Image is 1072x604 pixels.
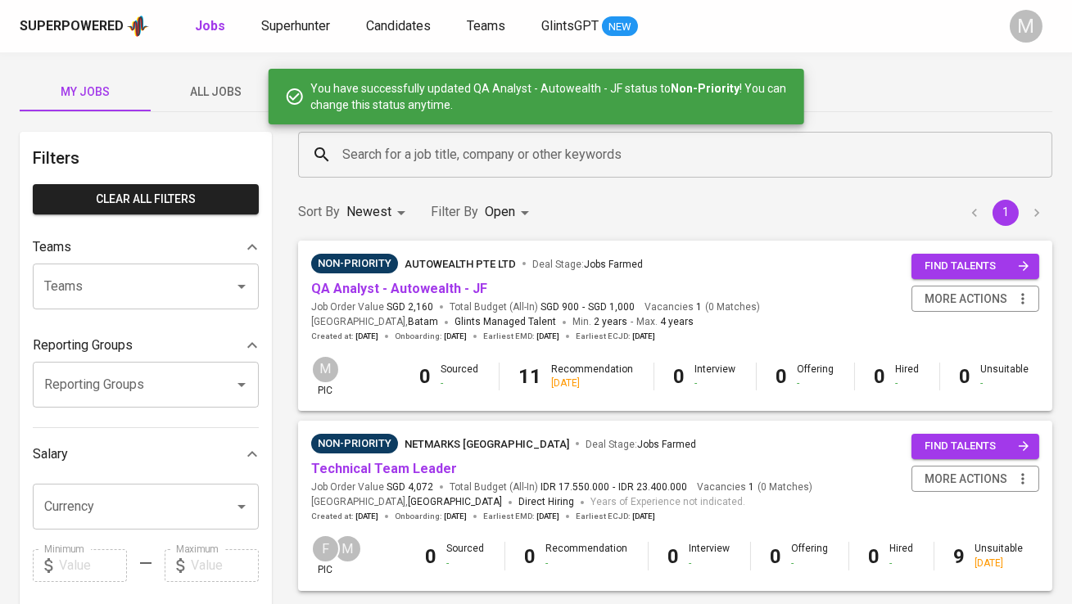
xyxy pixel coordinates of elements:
[311,314,438,331] span: [GEOGRAPHIC_DATA] ,
[546,557,628,570] div: -
[674,365,685,388] b: 0
[981,363,1029,390] div: Unsuitable
[981,376,1029,390] div: -
[959,200,1052,226] nav: pagination navigation
[695,376,736,390] div: -
[798,363,835,390] div: Offering
[792,542,829,570] div: Offering
[447,542,485,570] div: Sourced
[29,82,141,102] span: My Jobs
[960,365,971,388] b: 0
[532,259,643,270] span: Deal Stage :
[408,494,502,511] span: [GEOGRAPHIC_DATA]
[33,336,133,355] p: Reporting Groups
[890,542,914,570] div: Hired
[911,434,1039,459] button: find talents
[584,259,643,270] span: Jobs Farmed
[298,202,340,222] p: Sort By
[127,14,149,38] img: app logo
[387,300,433,314] span: SGD 2,160
[925,437,1029,456] span: find talents
[746,480,754,494] span: 1
[875,365,886,388] b: 0
[450,480,687,494] span: Total Budget (All-In)
[594,316,627,327] span: 2 years
[230,495,253,518] button: Open
[776,365,788,388] b: 0
[455,316,556,327] span: Glints Managed Talent
[387,480,433,494] span: SGD 4,072
[310,80,791,113] span: You have successfully updated QA Analyst - Autowealth - JF status to ! You can change this status...
[405,438,569,450] span: Netmarks [GEOGRAPHIC_DATA]
[690,542,730,570] div: Interview
[33,145,259,171] h6: Filters
[993,200,1019,226] button: page 1
[33,329,259,362] div: Reporting Groups
[46,189,246,210] span: Clear All filters
[798,376,835,390] div: -
[890,557,914,570] div: -
[541,16,638,37] a: GlintsGPT NEW
[483,331,559,342] span: Earliest EMD :
[447,557,485,570] div: -
[582,300,585,314] span: -
[333,534,362,563] div: M
[311,254,398,273] div: Client on Leave
[33,237,71,257] p: Teams
[645,300,760,314] span: Vacancies ( 0 Matches )
[613,480,615,494] span: -
[690,557,730,570] div: -
[572,316,627,327] span: Min.
[632,331,655,342] span: [DATE]
[694,300,702,314] span: 1
[546,542,628,570] div: Recommendation
[441,363,479,390] div: Sourced
[695,363,736,390] div: Interview
[20,17,124,36] div: Superpowered
[576,511,655,522] span: Earliest ECJD :
[485,204,515,219] span: Open
[541,18,599,34] span: GlintsGPT
[420,365,432,388] b: 0
[20,14,149,38] a: Superpoweredapp logo
[911,466,1039,493] button: more actions
[311,534,340,577] div: pic
[911,286,1039,313] button: more actions
[311,300,433,314] span: Job Order Value
[632,511,655,522] span: [DATE]
[590,494,745,511] span: Years of Experience not indicated.
[311,331,378,342] span: Created at :
[311,355,340,384] div: M
[311,494,502,511] span: [GEOGRAPHIC_DATA] ,
[631,314,633,331] span: -
[467,18,505,34] span: Teams
[792,557,829,570] div: -
[161,82,272,102] span: All Jobs
[408,314,438,331] span: Batam
[552,376,634,390] div: [DATE]
[311,461,457,476] a: Technical Team Leader
[33,438,259,471] div: Salary
[618,480,687,494] span: IDR 23.400.000
[261,18,330,34] span: Superhunter
[588,300,635,314] span: SGD 1,000
[536,511,559,522] span: [DATE]
[660,316,694,327] span: 4 years
[311,480,433,494] span: Job Order Value
[261,16,333,37] a: Superhunter
[586,439,696,450] span: Deal Stage :
[925,469,1007,489] span: more actions
[395,331,467,342] span: Onboarding :
[552,363,634,390] div: Recommendation
[954,545,966,568] b: 9
[405,258,516,270] span: AUTOWEALTH PTE LTD
[485,197,535,228] div: Open
[896,376,920,390] div: -
[431,202,478,222] p: Filter By
[541,480,609,494] span: IDR 17.550.000
[1010,10,1043,43] div: M
[467,16,509,37] a: Teams
[911,254,1039,279] button: find talents
[975,542,1024,570] div: Unsuitable
[519,365,542,388] b: 11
